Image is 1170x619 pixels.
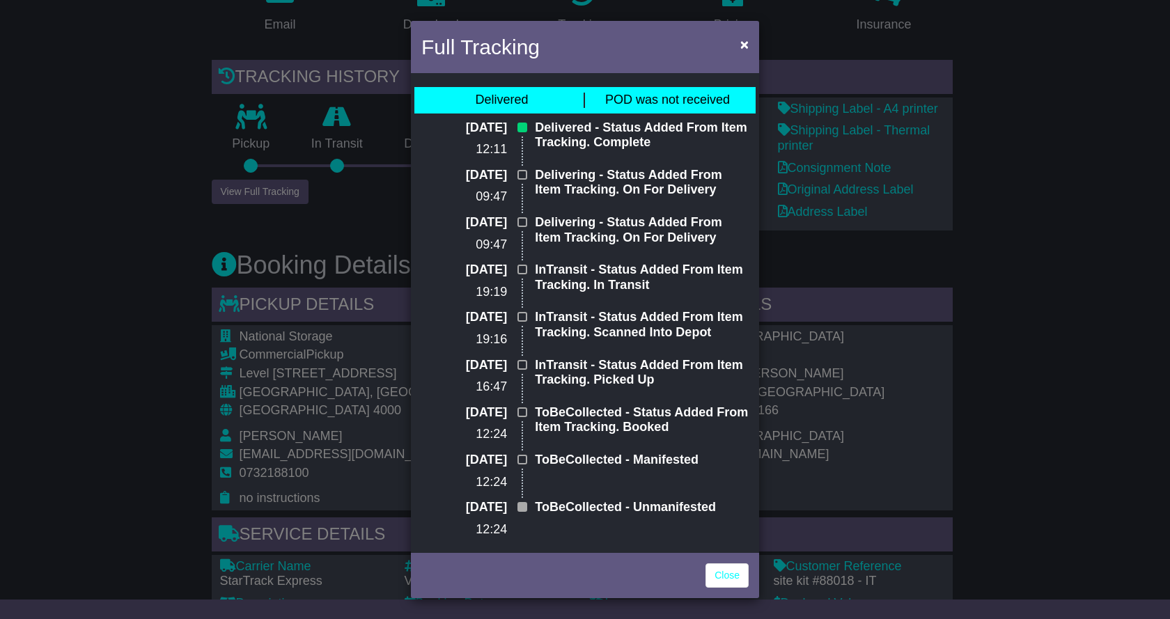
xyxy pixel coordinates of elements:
p: [DATE] [421,405,507,421]
p: [DATE] [421,263,507,278]
p: ToBeCollected - Status Added From Item Tracking. Booked [535,405,749,435]
p: 09:47 [421,189,507,205]
p: Delivered - Status Added From Item Tracking. Complete [535,120,749,150]
p: InTransit - Status Added From Item Tracking. In Transit [535,263,749,292]
p: [DATE] [421,310,507,325]
p: 12:11 [421,142,507,157]
a: Close [705,563,749,588]
p: 19:19 [421,285,507,300]
h4: Full Tracking [421,31,540,63]
p: 12:24 [421,522,507,538]
p: [DATE] [421,358,507,373]
p: 12:24 [421,427,507,442]
p: InTransit - Status Added From Item Tracking. Picked Up [535,358,749,388]
p: Delivering - Status Added From Item Tracking. On For Delivery [535,168,749,198]
button: Close [733,30,756,58]
p: [DATE] [421,168,507,183]
p: Delivering - Status Added From Item Tracking. On For Delivery [535,215,749,245]
p: 19:16 [421,332,507,347]
p: [DATE] [421,500,507,515]
span: × [740,36,749,52]
p: 09:47 [421,237,507,253]
div: Delivered [475,93,528,108]
p: InTransit - Status Added From Item Tracking. Scanned Into Depot [535,310,749,340]
p: [DATE] [421,215,507,230]
p: [DATE] [421,120,507,136]
p: ToBeCollected - Manifested [535,453,749,468]
p: [DATE] [421,453,507,468]
p: 12:24 [421,475,507,490]
p: 16:47 [421,379,507,395]
span: POD was not received [605,93,730,107]
p: ToBeCollected - Unmanifested [535,500,749,515]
